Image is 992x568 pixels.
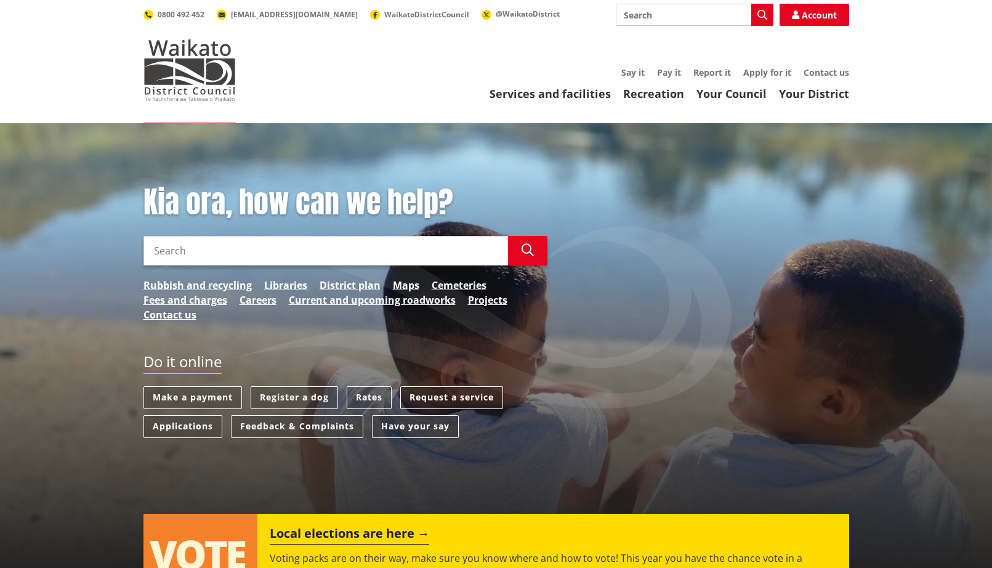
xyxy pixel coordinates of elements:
[251,386,338,409] a: Register a dog
[468,293,507,307] a: Projects
[616,4,773,26] input: Search input
[696,86,767,101] a: Your Council
[780,4,849,26] a: Account
[143,307,196,322] a: Contact us
[372,415,459,438] a: Have your say
[743,67,791,78] a: Apply for it
[143,39,236,101] img: Waikato District Council - Te Kaunihera aa Takiwaa o Waikato
[217,9,358,20] a: [EMAIL_ADDRESS][DOMAIN_NAME]
[482,9,560,19] a: @WaikatoDistrict
[143,278,252,293] a: Rubbish and recycling
[779,86,849,101] a: Your District
[496,9,560,19] span: @WaikatoDistrict
[143,415,222,438] a: Applications
[623,86,684,101] a: Recreation
[384,9,469,20] span: WaikatoDistrictCouncil
[393,278,419,293] a: Maps
[657,67,681,78] a: Pay it
[270,526,429,545] h2: Local elections are here
[621,67,645,78] a: Say it
[143,9,204,20] a: 0800 492 452
[490,86,611,101] a: Services and facilities
[289,293,456,307] a: Current and upcoming roadworks
[347,386,392,409] a: Rates
[143,185,547,221] h1: Kia ora, how can we help?
[231,415,363,438] a: Feedback & Complaints
[264,278,307,293] a: Libraries
[240,293,276,307] a: Careers
[370,9,469,20] a: WaikatoDistrictCouncil
[143,293,227,307] a: Fees and charges
[320,278,381,293] a: District plan
[143,353,222,375] h2: Do it online
[158,9,204,20] span: 0800 492 452
[143,236,508,266] input: Search input
[804,67,849,78] a: Contact us
[432,278,486,293] a: Cemeteries
[231,9,358,20] span: [EMAIL_ADDRESS][DOMAIN_NAME]
[143,386,242,409] a: Make a payment
[693,67,731,78] a: Report it
[400,386,503,409] a: Request a service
